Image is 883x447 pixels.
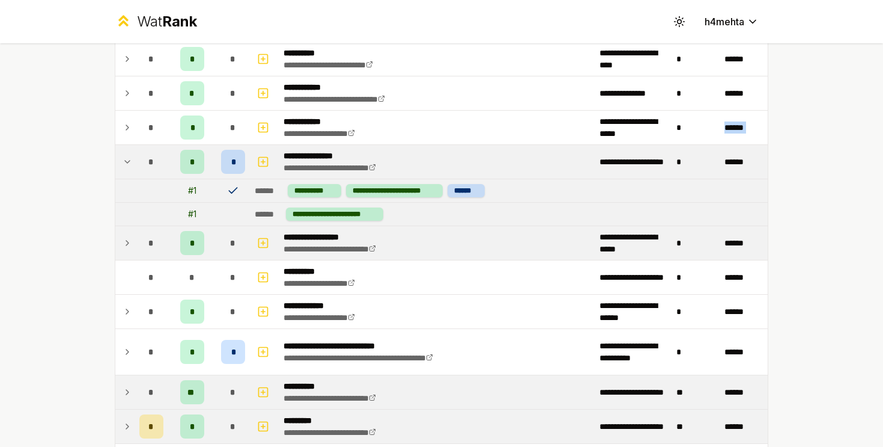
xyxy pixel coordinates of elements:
div: Wat [137,12,197,31]
div: # 1 [188,208,196,220]
span: Rank [162,13,197,30]
span: h4mehta [705,14,744,29]
a: WatRank [115,12,197,31]
button: h4mehta [695,11,768,32]
div: # 1 [188,185,196,197]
